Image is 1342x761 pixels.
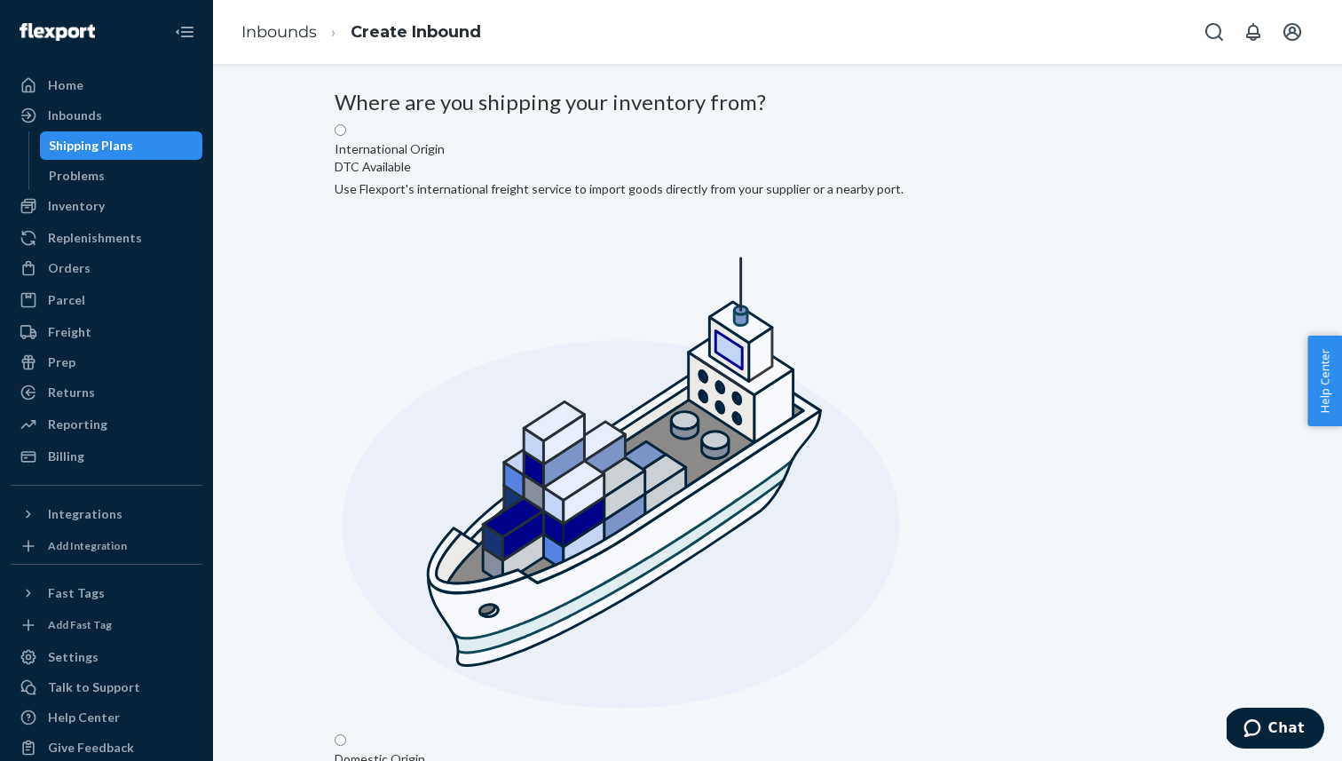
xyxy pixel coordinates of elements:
div: Reporting [48,416,107,433]
div: Add Fast Tag [48,617,112,632]
button: Open notifications [1235,14,1271,50]
div: Returns [48,384,95,401]
div: Inbounds [48,107,102,124]
button: Fast Tags [11,579,202,607]
a: Inventory [11,192,202,220]
div: Billing [48,448,84,465]
button: Help Center [1307,336,1342,426]
div: Home [48,76,83,94]
input: International OriginDTC AvailableUse Flexport's international freight service to import goods dir... [335,124,346,136]
ol: breadcrumbs [227,6,495,59]
a: Parcel [11,286,202,314]
a: Add Fast Tag [11,614,202,636]
div: Parcel [48,291,85,309]
div: Use Flexport's international freight service to import goods directly from your supplier or a nea... [335,180,904,198]
div: DTC Available [335,158,445,176]
a: Prep [11,348,202,377]
a: Home [11,71,202,99]
a: Help Center [11,703,202,732]
iframe: Opens a widget where you can chat to one of our agents [1227,708,1324,752]
div: Fast Tags [48,584,105,602]
img: Flexport logo [20,23,95,41]
div: Add Integration [48,538,127,553]
a: Freight [11,318,202,346]
a: Problems [40,162,203,190]
a: Billing [11,442,202,471]
a: Replenishments [11,224,202,252]
a: Reporting [11,410,202,439]
button: Open Search Box [1196,14,1232,50]
a: Orders [11,254,202,282]
div: International Origin [335,140,445,176]
button: Talk to Support [11,673,202,702]
div: Orders [48,259,91,277]
button: Close Navigation [167,14,202,50]
div: Replenishments [48,229,142,247]
a: Add Integration [11,535,202,557]
div: Inventory [48,197,105,215]
div: Problems [49,167,105,185]
a: Returns [11,378,202,407]
div: Give Feedback [48,739,134,757]
a: Shipping Plans [40,131,203,160]
div: Integrations [48,505,122,523]
input: Domestic Origin [335,734,346,746]
a: Create Inbound [351,22,481,42]
div: Freight [48,323,91,341]
div: Talk to Support [48,678,140,696]
div: Prep [48,353,75,371]
h3: Where are you shipping your inventory from? [335,91,1220,114]
div: Help Center [48,709,120,726]
a: Inbounds [11,101,202,130]
a: Settings [11,643,202,671]
div: Shipping Plans [49,137,133,155]
div: Settings [48,648,99,666]
a: Inbounds [241,22,317,42]
button: Open account menu [1275,14,1310,50]
button: Integrations [11,500,202,528]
